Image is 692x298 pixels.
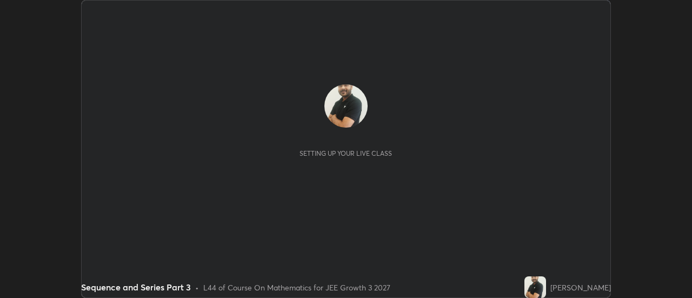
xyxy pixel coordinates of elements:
[524,276,546,298] img: d3a77f6480ef436aa699e2456eb71494.jpg
[324,84,368,128] img: d3a77f6480ef436aa699e2456eb71494.jpg
[300,149,392,157] div: Setting up your live class
[81,281,191,294] div: Sequence and Series Part 3
[203,282,390,293] div: L44 of Course On Mathematics for JEE Growth 3 2027
[195,282,199,293] div: •
[550,282,611,293] div: [PERSON_NAME]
